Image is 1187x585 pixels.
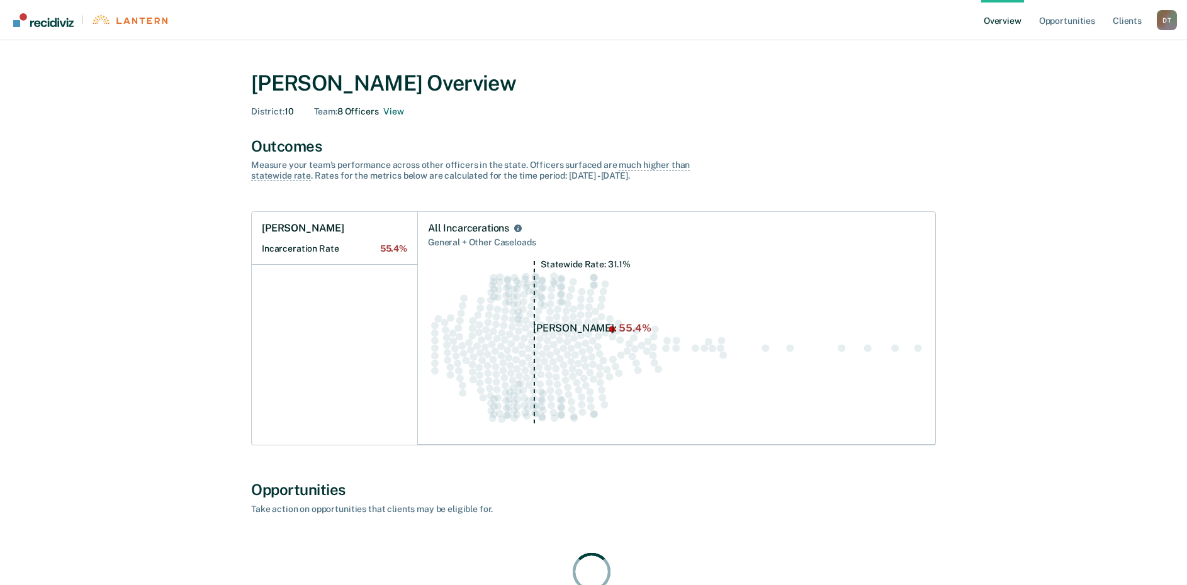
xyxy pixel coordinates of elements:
[541,259,631,269] tspan: Statewide Rate: 31.1%
[251,137,936,155] div: Outcomes
[1157,10,1177,30] button: Profile dropdown button
[13,13,74,27] img: Recidiviz
[251,70,936,96] div: [PERSON_NAME] Overview
[428,222,509,235] div: All Incarcerations
[252,212,417,265] a: [PERSON_NAME]Incarceration Rate55.4%
[251,160,690,181] span: much higher than statewide rate
[251,481,936,499] div: Opportunities
[251,504,692,515] div: Take action on opportunities that clients may be eligible for.
[512,222,524,235] button: All Incarcerations
[383,106,403,117] button: 8 officers on David Tankersley's Team
[380,243,407,254] span: 55.4%
[314,106,337,116] span: Team :
[91,15,167,25] img: Lantern
[428,235,925,250] div: General + Other Caseloads
[428,260,925,435] div: Swarm plot of all incarceration rates in the state for NOT_SEX_OFFENSE caseloads, highlighting va...
[262,243,407,254] h2: Incarceration Rate
[314,106,404,117] div: 8 Officers
[251,106,284,116] span: District :
[74,14,91,25] span: |
[1157,10,1177,30] div: D T
[251,160,692,181] div: Measure your team’s performance across other officer s in the state. Officer s surfaced are . Rat...
[262,222,344,235] h1: [PERSON_NAME]
[251,106,294,117] div: 10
